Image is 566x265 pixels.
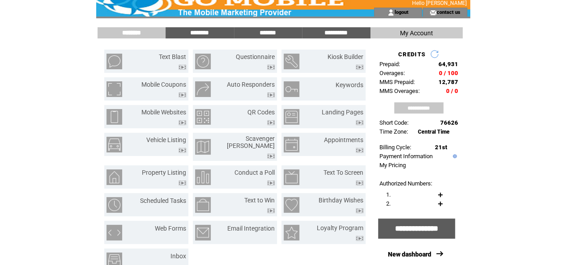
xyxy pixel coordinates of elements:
[267,93,275,97] img: video.png
[284,225,299,240] img: loyalty-program.png
[267,120,275,125] img: video.png
[379,79,415,85] span: MMS Prepaid:
[284,169,299,185] img: text-to-screen.png
[284,81,299,97] img: keywords.png
[267,208,275,213] img: video.png
[336,81,363,88] a: Keywords
[106,225,122,240] img: web-forms.png
[284,137,299,152] img: appointments.png
[324,136,363,143] a: Appointments
[379,153,433,160] a: Payment Information
[179,93,186,97] img: video.png
[451,154,457,158] img: help.gif
[356,236,363,241] img: video.png
[388,251,431,258] a: New dashboard
[356,148,363,153] img: video.png
[379,119,409,126] span: Short Code:
[267,181,275,185] img: video.png
[141,109,186,116] a: Mobile Websites
[379,144,411,151] span: Billing Cycle:
[236,53,275,60] a: Questionnaire
[106,169,122,185] img: property-listing.png
[400,29,433,37] span: My Account
[195,109,211,125] img: qr-codes.png
[439,70,458,76] span: 0 / 100
[398,51,426,58] span: CREDITS
[267,154,275,159] img: video.png
[430,9,436,16] img: contact_us_icon.gif
[142,169,186,176] a: Property Listing
[386,200,391,207] span: 2.
[446,88,458,94] span: 0 / 0
[438,61,458,67] span: 64,931
[267,65,275,70] img: video.png
[356,181,363,185] img: video.png
[227,135,275,149] a: Scavenger [PERSON_NAME]
[438,79,458,85] span: 12,787
[195,225,211,240] img: email-integration.png
[106,137,122,152] img: vehicle-listing.png
[195,139,211,155] img: scavenger-hunt.png
[356,208,363,213] img: video.png
[284,54,299,69] img: kiosk-builder.png
[227,225,275,232] a: Email Integration
[227,81,275,88] a: Auto Responders
[179,120,186,125] img: video.png
[436,9,460,15] a: contact us
[195,169,211,185] img: conduct-a-poll.png
[155,225,186,232] a: Web Forms
[195,54,211,69] img: questionnaire.png
[106,81,122,97] img: mobile-coupons.png
[418,129,450,135] span: Central Time
[379,61,400,67] span: Prepaid:
[379,180,432,187] span: Authorized Numbers:
[159,53,186,60] a: Text Blast
[247,109,275,116] a: QR Codes
[195,81,211,97] img: auto-responders.png
[284,109,299,125] img: landing-pages.png
[323,169,363,176] a: Text To Screen
[179,181,186,185] img: video.png
[195,197,211,213] img: text-to-win.png
[356,65,363,70] img: video.png
[141,81,186,88] a: Mobile Coupons
[356,120,363,125] img: video.png
[440,119,458,126] span: 76626
[319,197,363,204] a: Birthday Wishes
[379,70,405,76] span: Overages:
[394,9,408,15] a: logout
[179,148,186,153] img: video.png
[328,53,363,60] a: Kiosk Builder
[386,191,391,198] span: 1.
[379,162,406,168] a: My Pricing
[106,54,122,69] img: text-blast.png
[379,88,420,94] span: MMS Overages:
[435,144,447,151] span: 21st
[140,197,186,204] a: Scheduled Tasks
[146,136,186,143] a: Vehicle Listing
[170,252,186,260] a: Inbox
[244,197,275,204] a: Text to Win
[234,169,275,176] a: Conduct a Poll
[317,224,363,231] a: Loyalty Program
[322,109,363,116] a: Landing Pages
[284,197,299,213] img: birthday-wishes.png
[106,197,122,213] img: scheduled-tasks.png
[179,65,186,70] img: video.png
[379,128,408,135] span: Time Zone:
[106,109,122,125] img: mobile-websites.png
[387,9,394,16] img: account_icon.gif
